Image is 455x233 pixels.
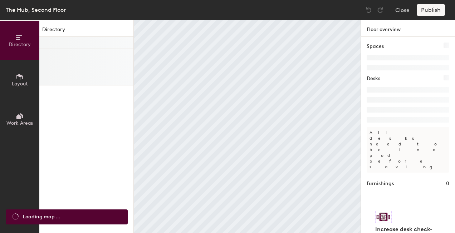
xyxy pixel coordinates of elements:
[6,120,33,126] span: Work Areas
[39,26,133,37] h1: Directory
[23,213,60,221] span: Loading map ...
[367,180,394,188] h1: Furnishings
[377,6,384,14] img: Redo
[9,41,31,48] span: Directory
[395,4,410,16] button: Close
[367,43,384,50] h1: Spaces
[446,180,449,188] h1: 0
[375,211,392,223] img: Sticker logo
[365,6,372,14] img: Undo
[6,5,66,14] div: The Hub, Second Floor
[134,20,361,233] canvas: Map
[367,127,449,173] p: All desks need to be in a pod before saving
[367,75,380,83] h1: Desks
[361,20,455,37] h1: Floor overview
[12,81,28,87] span: Layout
